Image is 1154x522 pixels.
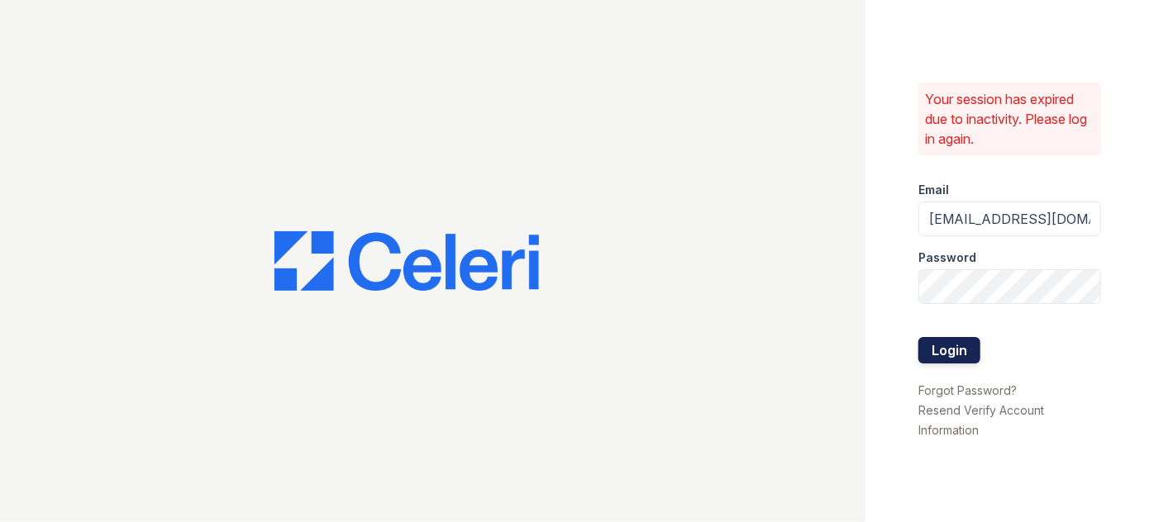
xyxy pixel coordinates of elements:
[925,89,1094,149] p: Your session has expired due to inactivity. Please log in again.
[918,383,1017,397] a: Forgot Password?
[918,337,980,363] button: Login
[918,249,976,266] label: Password
[918,182,949,198] label: Email
[918,403,1044,437] a: Resend Verify Account Information
[274,231,539,291] img: CE_Logo_Blue-a8612792a0a2168367f1c8372b55b34899dd931a85d93a1a3d3e32e68fde9ad4.png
